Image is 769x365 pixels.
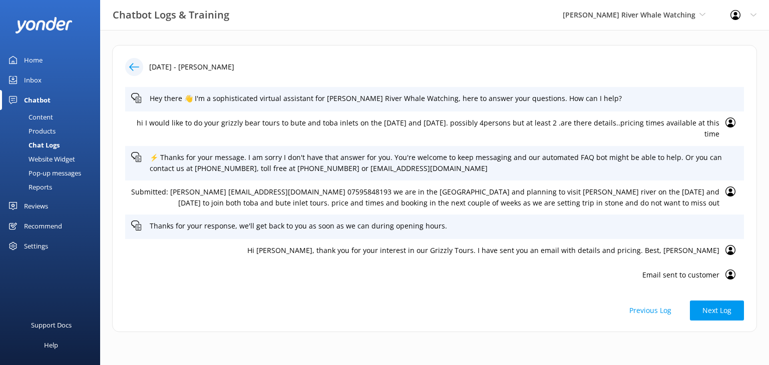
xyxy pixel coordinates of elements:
p: ⚡ Thanks for your message. I am sorry I don't have that answer for you. You're welcome to keep me... [150,152,738,174]
p: Email sent to customer [131,269,719,280]
p: Thanks for your response, we'll get back to you as soon as we can during opening hours. [150,220,738,231]
button: Previous Log [617,300,684,320]
div: Home [24,50,43,70]
div: Help [44,335,58,355]
div: Products [6,124,56,138]
img: yonder-white-logo.png [15,17,73,33]
div: Website Widget [6,152,75,166]
a: Products [6,124,100,138]
a: Website Widget [6,152,100,166]
div: Support Docs [31,315,72,335]
div: Settings [24,236,48,256]
div: Inbox [24,70,42,90]
p: Submitted: [PERSON_NAME] [EMAIL_ADDRESS][DOMAIN_NAME] 07595848193 we are in the [GEOGRAPHIC_DATA]... [131,186,719,209]
p: Hi [PERSON_NAME], thank you for your interest in our Grizzly Tours. I have sent you an email with... [131,245,719,256]
div: Reports [6,180,52,194]
a: Chat Logs [6,138,100,152]
div: Reviews [24,196,48,216]
h3: Chatbot Logs & Training [113,7,229,23]
div: Pop-up messages [6,166,81,180]
div: Content [6,110,53,124]
a: Content [6,110,100,124]
p: Hey there 👋 I'm a sophisticated virtual assistant for [PERSON_NAME] River Whale Watching, here to... [150,93,738,104]
button: Next Log [690,300,744,320]
div: Chat Logs [6,138,60,152]
span: [PERSON_NAME] River Whale Watching [563,10,695,19]
div: Recommend [24,216,62,236]
div: Chatbot [24,90,51,110]
p: [DATE] - [PERSON_NAME] [149,61,234,72]
a: Pop-up messages [6,166,100,180]
p: hi I would like to do your grizzly bear tours to bute and toba inlets on the [DATE] and [DATE]. p... [131,117,719,140]
a: Reports [6,180,100,194]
